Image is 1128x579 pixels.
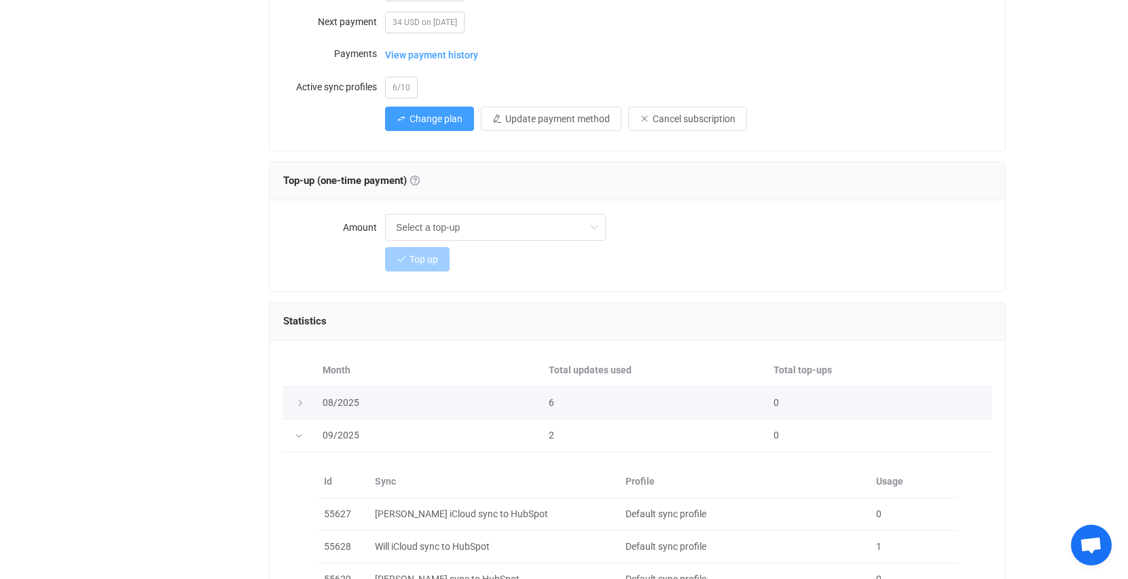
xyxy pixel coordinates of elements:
div: Month [316,362,542,378]
span: Top-up (one-time payment) [283,174,420,187]
label: Amount [283,214,385,241]
div: [PERSON_NAME] iCloud sync to HubSpot [368,506,619,522]
span: 34 USD on [DATE] [385,12,465,33]
div: Total updates used [542,362,767,378]
div: Total top-ups [767,362,991,378]
div: Usage [869,474,958,489]
div: 55628 [317,539,368,555]
button: Cancel subscription [628,107,747,131]
div: Sync [368,474,619,489]
input: Select a top-up [385,214,606,241]
div: Open chat [1071,525,1112,565]
label: Next payment [283,8,385,35]
div: 0 [767,428,991,443]
div: Profile [619,474,869,489]
div: Default sync profile [619,506,869,522]
div: 08/2025 [316,395,542,411]
button: Top up [385,247,450,272]
div: 2 [542,428,767,443]
div: 09/2025 [316,428,542,443]
span: Cancel subscription [653,113,735,124]
div: 6 [542,395,767,411]
span: Top up [410,254,438,265]
div: 55627 [317,506,368,522]
div: Default sync profile [619,539,869,555]
div: 0 [869,506,958,522]
span: 6/10 [385,77,418,98]
div: 0 [767,395,991,411]
button: Change plan [385,107,474,131]
div: Id [317,474,368,489]
div: 1 [869,539,958,555]
label: Active sync profiles [283,73,385,100]
span: View payment history [385,41,478,69]
span: Update payment method [505,113,610,124]
button: Update payment method [481,107,621,131]
label: Payments [283,40,385,67]
span: Change plan [410,113,462,124]
div: Will iCloud sync to HubSpot [368,539,619,555]
span: Statistics [283,315,327,327]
